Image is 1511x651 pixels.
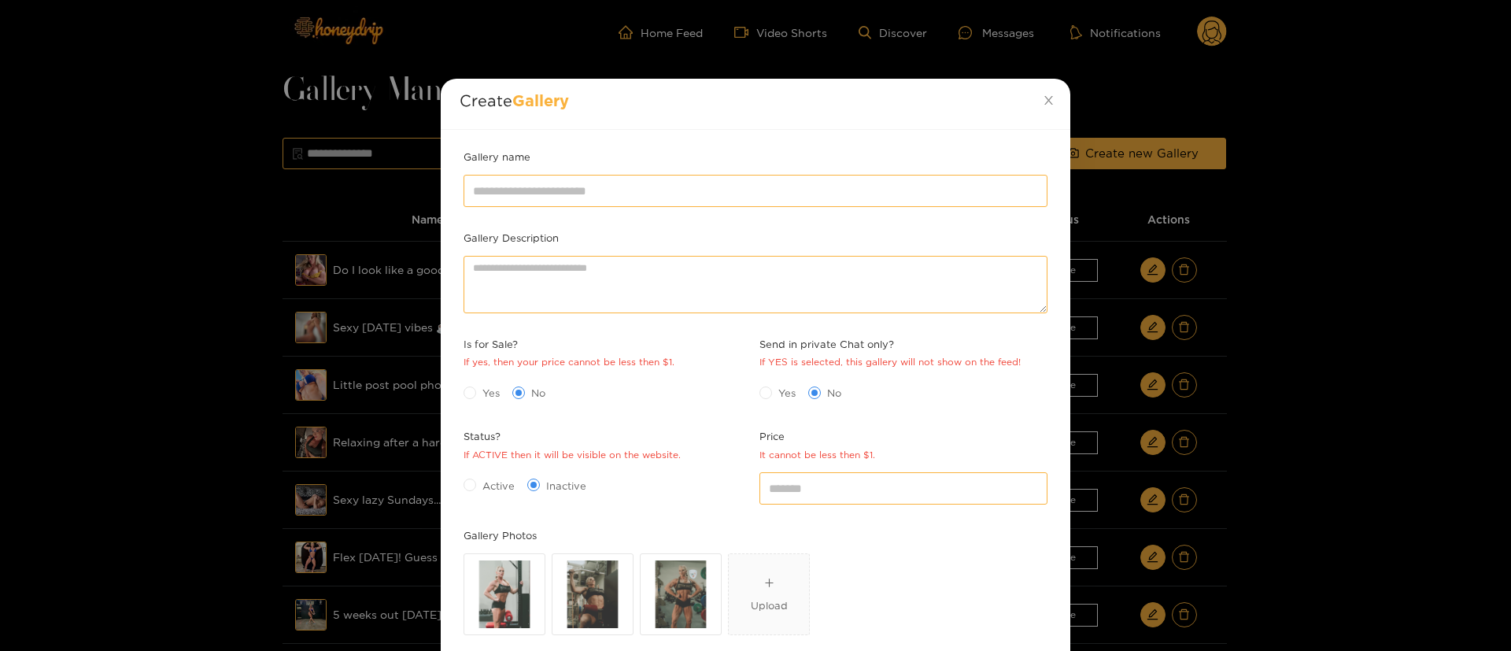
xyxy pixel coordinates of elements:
button: Close [1026,79,1070,123]
input: Gallery name [464,175,1047,206]
span: Status? [464,428,681,444]
div: If YES is selected, this gallery will not show on the feed! [759,355,1021,370]
span: Is for Sale? [464,336,674,352]
textarea: Gallery Description [464,256,1047,313]
label: Gallery Photos [464,527,537,543]
span: Gallery [512,91,569,109]
div: If yes, then your price cannot be less then $1. [464,355,674,370]
span: Yes [772,385,802,401]
span: Yes [476,385,506,401]
span: plus [764,578,774,588]
span: Active [476,478,521,494]
h2: Create [460,91,1051,109]
div: Upload [751,597,788,613]
label: Gallery name [464,149,530,165]
label: Gallery Description [464,230,559,246]
span: No [525,385,552,401]
span: Send in private Chat only? [759,336,1021,352]
span: close [1043,94,1055,106]
div: It cannot be less then $1. [759,448,875,463]
span: Price [759,428,875,444]
span: No [821,385,848,401]
div: If ACTIVE then it will be visible on the website. [464,448,681,463]
span: Inactive [540,478,593,494]
span: plusUpload [729,554,809,634]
